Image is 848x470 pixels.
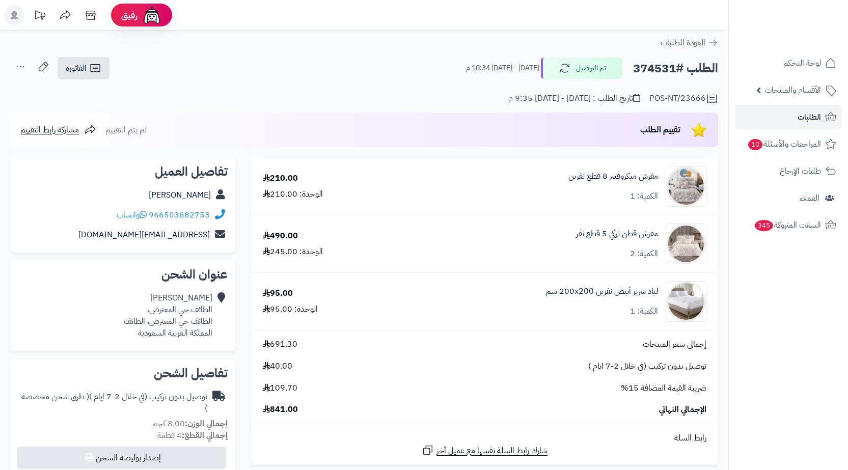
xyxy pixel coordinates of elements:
[633,58,718,79] h2: الطلب #374531
[263,246,323,258] div: الوحدة: 245.00
[21,391,207,414] span: ( طرق شحن مخصصة )
[666,224,706,264] img: 1745308653-istanbul%20S19-90x90.jpg
[621,382,706,394] span: ضريبة القيمة المضافة 15%
[263,361,292,372] span: 40.00
[422,444,548,457] a: شارك رابط السلة نفسها مع عميل آخر
[666,281,706,322] img: 1732186343-220107020015-90x90.jpg
[661,37,705,49] span: العودة للطلبات
[263,188,323,200] div: الوحدة: 210.00
[735,213,842,237] a: السلات المتروكة345
[121,9,138,21] span: رفيق
[568,171,658,182] a: مفرش ميكروفيبر 8 قطع نفرين
[659,404,706,416] span: الإجمالي النهائي
[182,429,228,441] strong: إجمالي القطع:
[255,432,714,444] div: رابط السلة
[747,137,821,151] span: المراجعات والأسئلة
[263,382,297,394] span: 109.70
[263,339,297,350] span: 691.30
[58,57,110,79] a: الفاتورة
[142,5,162,25] img: ai-face.png
[630,190,658,202] div: الكمية: 1
[666,166,706,207] img: 1727092939-110201010676-110202010685-90x90.jpg
[800,191,819,205] span: العملاء
[149,209,210,221] a: 966503882753
[643,339,706,350] span: إجمالي سعر المنتجات
[27,5,52,28] a: تحديثات المنصة
[765,83,821,97] span: الأقسام والمنتجات
[18,268,228,281] h2: عنوان الشحن
[466,63,539,73] small: [DATE] - [DATE] 10:34 م
[576,228,658,240] a: مفرش قطن تركي 5 قطع نفر
[783,56,821,70] span: لوحة التحكم
[20,124,79,136] span: مشاركة رابط التقييم
[117,209,147,221] a: واتساب
[748,139,762,150] span: 10
[18,367,228,379] h2: تفاصيل الشحن
[18,391,207,414] div: توصيل بدون تركيب (في خلال 2-7 ايام )
[124,292,212,339] div: [PERSON_NAME] الطائف حي المعترض، الطائف حي المعترض، الطائف المملكة العربية السعودية
[546,286,658,297] a: لباد سرير أبيض نفرين 200x200 سم
[754,218,821,232] span: السلات المتروكة
[17,447,226,469] button: إصدار بوليصة الشحن
[649,93,718,105] div: POS-NT/23666
[780,164,821,178] span: طلبات الإرجاع
[735,105,842,129] a: الطلبات
[630,306,658,317] div: الكمية: 1
[263,230,298,242] div: 490.00
[185,418,228,430] strong: إجمالي الوزن:
[755,220,773,231] span: 345
[263,404,298,416] span: 841.00
[66,62,87,74] span: الفاتورة
[105,124,147,136] span: لم يتم التقييم
[735,132,842,156] a: المراجعات والأسئلة10
[20,124,96,136] a: مشاركة رابط التقييم
[588,361,706,372] span: توصيل بدون تركيب (في خلال 2-7 ايام )
[18,165,228,178] h2: تفاصيل العميل
[630,248,658,260] div: الكمية: 2
[152,418,228,430] small: 8.00 كجم
[263,173,298,184] div: 210.00
[541,58,622,79] button: تم التوصيل
[436,445,548,457] span: شارك رابط السلة نفسها مع عميل آخر
[661,37,718,49] a: العودة للطلبات
[508,93,640,104] div: تاريخ الطلب : [DATE] - [DATE] 9:35 م
[149,189,211,201] a: [PERSON_NAME]
[263,288,293,299] div: 95.00
[263,303,318,315] div: الوحدة: 95.00
[640,124,680,136] span: تقييم الطلب
[735,159,842,183] a: طلبات الإرجاع
[735,186,842,210] a: العملاء
[798,110,821,124] span: الطلبات
[735,51,842,75] a: لوحة التحكم
[78,229,210,241] a: [EMAIL_ADDRESS][DOMAIN_NAME]
[157,429,228,441] small: 4 قطعة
